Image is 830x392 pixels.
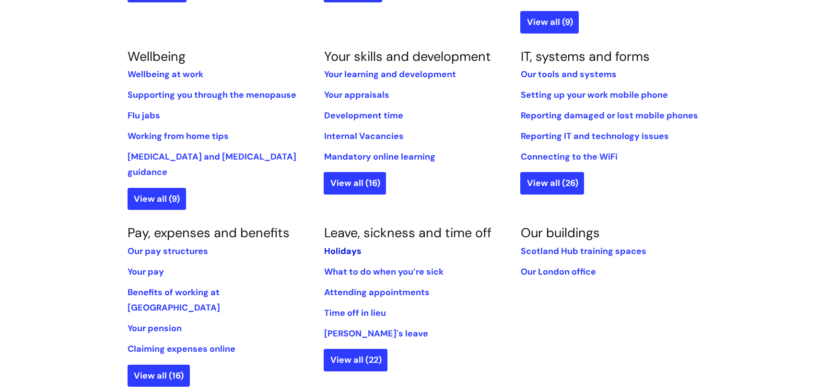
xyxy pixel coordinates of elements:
a: Your skills and development [324,48,491,65]
a: Wellbeing [128,48,186,65]
a: [PERSON_NAME]'s leave [324,328,428,339]
a: Reporting damaged or lost mobile phones [520,110,698,121]
a: Development time [324,110,403,121]
a: Leave, sickness and time off [324,224,491,241]
a: Our pay structures [128,245,208,257]
a: Flu jabs [128,110,160,121]
a: Internal Vacancies [324,130,403,142]
a: Our tools and systems [520,69,616,80]
a: Your appraisals [324,89,389,101]
a: Time off in lieu [324,307,386,319]
a: Your pension [128,323,182,334]
a: Our London office [520,266,596,277]
a: Supporting you through the menopause [128,89,296,101]
a: Scotland Hub training spaces [520,245,646,257]
a: What to do when you’re sick [324,266,443,277]
a: Setting up your work mobile phone [520,89,667,101]
a: View all (16) [324,172,386,194]
a: View all (22) [324,349,387,371]
a: Working from home tips [128,130,229,142]
a: Mandatory online learning [324,151,435,162]
a: Attending appointments [324,287,429,298]
a: Our buildings [520,224,599,241]
a: View all (26) [520,172,584,194]
a: Benefits of working at [GEOGRAPHIC_DATA] [128,287,220,313]
a: Your learning and development [324,69,456,80]
a: Pay, expenses and benefits [128,224,290,241]
a: View all (9) [520,11,579,33]
a: [MEDICAL_DATA] and [MEDICAL_DATA] guidance [128,151,296,178]
a: Reporting IT and technology issues [520,130,668,142]
a: Wellbeing at work [128,69,203,80]
a: Claiming expenses online [128,343,235,355]
a: Connecting to the WiFi [520,151,617,162]
a: Your pay [128,266,164,277]
a: View all (16) [128,365,190,387]
a: Holidays [324,245,361,257]
a: View all (9) [128,188,186,210]
a: IT, systems and forms [520,48,649,65]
